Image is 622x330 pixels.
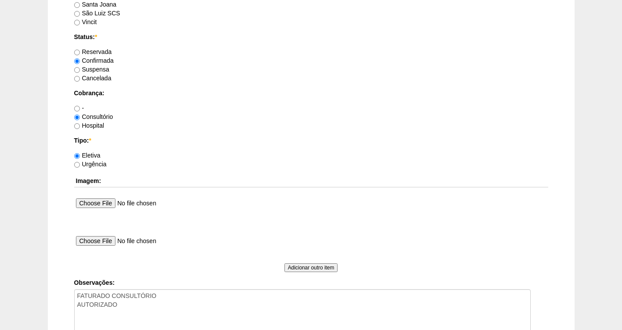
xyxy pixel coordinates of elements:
label: - [74,104,84,111]
label: Status: [74,32,548,41]
input: Hospital [74,123,80,129]
th: Imagem: [74,175,548,187]
label: Tipo: [74,136,548,145]
span: Este campo é obrigatório. [95,33,97,40]
input: Consultório [74,115,80,120]
input: Confirmada [74,58,80,64]
label: Reservada [74,48,112,55]
label: Urgência [74,161,107,168]
input: Suspensa [74,67,80,73]
span: Este campo é obrigatório. [89,137,91,144]
label: São Luiz SCS [74,10,120,17]
input: Eletiva [74,153,80,159]
label: Santa Joana [74,1,117,8]
input: Adicionar outro item [284,263,338,272]
input: Vincit [74,20,80,25]
label: Consultório [74,113,113,120]
label: Eletiva [74,152,101,159]
label: Confirmada [74,57,114,64]
input: Cancelada [74,76,80,82]
label: Cancelada [74,75,111,82]
label: Hospital [74,122,104,129]
input: Santa Joana [74,2,80,8]
input: Reservada [74,50,80,55]
label: Cobrança: [74,89,548,97]
input: - [74,106,80,111]
input: Urgência [74,162,80,168]
label: Suspensa [74,66,109,73]
label: Observações: [74,278,548,287]
input: São Luiz SCS [74,11,80,17]
label: Vincit [74,18,97,25]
